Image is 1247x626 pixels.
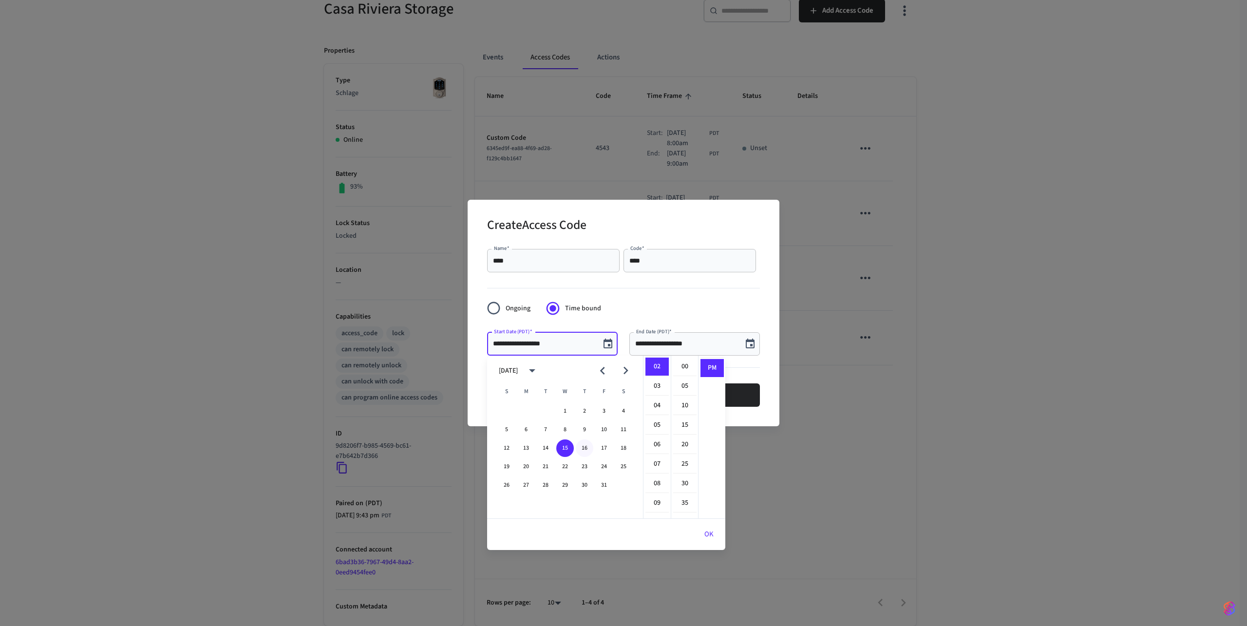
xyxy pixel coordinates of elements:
li: 35 minutes [673,494,697,512]
span: Sunday [498,382,515,401]
button: 11 [615,421,632,438]
button: 15 [556,439,574,457]
button: 10 [595,421,613,438]
button: Previous month [591,359,614,382]
button: 23 [576,458,593,475]
button: 28 [537,476,554,494]
button: 12 [498,439,515,457]
button: 25 [615,458,632,475]
ul: Select meridiem [698,356,725,518]
span: Time bound [565,304,601,314]
button: 24 [595,458,613,475]
span: Wednesday [556,382,574,401]
li: 6 hours [645,436,669,454]
button: 26 [498,476,515,494]
button: 13 [517,439,535,457]
li: 20 minutes [673,436,697,454]
li: 15 minutes [673,416,697,435]
button: 7 [537,421,554,438]
li: 7 hours [645,455,669,474]
button: 20 [517,458,535,475]
button: 5 [498,421,515,438]
label: End Date (PDT) [636,328,672,335]
span: Saturday [615,382,632,401]
img: SeamLogoGradient.69752ec5.svg [1224,601,1235,616]
span: Thursday [576,382,593,401]
button: 18 [615,439,632,457]
button: 14 [537,439,554,457]
li: 5 minutes [673,377,697,396]
span: Friday [595,382,613,401]
li: 40 minutes [673,513,697,532]
button: OK [693,523,725,546]
li: 9 hours [645,494,669,512]
li: 2 hours [645,358,669,376]
button: 2 [576,402,593,420]
button: calendar view is open, switch to year view [521,359,544,382]
button: 27 [517,476,535,494]
span: Monday [517,382,535,401]
span: Ongoing [506,304,530,314]
button: 4 [615,402,632,420]
li: 10 hours [645,513,669,532]
li: 30 minutes [673,474,697,493]
button: 30 [576,476,593,494]
li: PM [700,359,724,377]
li: 3 hours [645,377,669,396]
li: 25 minutes [673,455,697,474]
button: 31 [595,476,613,494]
button: 19 [498,458,515,475]
button: Next month [614,359,637,382]
button: 3 [595,402,613,420]
button: 29 [556,476,574,494]
h2: Create Access Code [487,211,586,241]
div: [DATE] [499,366,518,376]
li: 10 minutes [673,397,697,415]
button: 17 [595,439,613,457]
span: Tuesday [537,382,554,401]
li: 5 hours [645,416,669,435]
li: 0 minutes [673,358,697,376]
li: 8 hours [645,474,669,493]
button: 1 [556,402,574,420]
button: 22 [556,458,574,475]
button: Choose date, selected date is Oct 15, 2025 [740,334,760,354]
button: 21 [537,458,554,475]
li: 4 hours [645,397,669,415]
label: Name [494,245,510,252]
label: Start Date (PDT) [494,328,532,335]
ul: Select hours [643,356,671,518]
button: Choose date, selected date is Oct 15, 2025 [598,334,618,354]
button: 8 [556,421,574,438]
ul: Select minutes [671,356,698,518]
button: 16 [576,439,593,457]
label: Code [630,245,644,252]
button: 6 [517,421,535,438]
button: 9 [576,421,593,438]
